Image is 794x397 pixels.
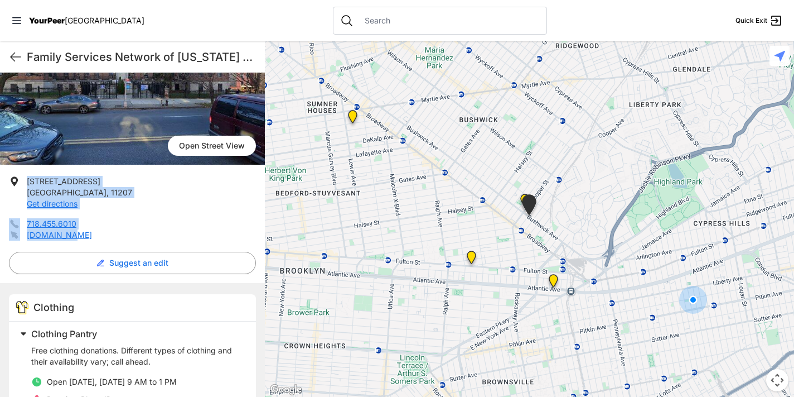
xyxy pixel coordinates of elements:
a: Quick Exit [735,14,783,27]
button: Suggest an edit [9,252,256,274]
div: You are here! [679,286,707,314]
input: Search [358,15,540,26]
a: Open this area in Google Maps (opens a new window) [268,382,304,397]
div: St Thomas Episcopal Church [518,194,532,212]
span: [STREET_ADDRESS] [27,176,100,186]
div: Location of CCBQ, Brooklyn [346,110,360,128]
a: Get directions [27,199,78,208]
button: Map camera controls [766,369,788,391]
span: YourPeer [29,16,65,25]
span: Clothing Pantry [31,328,97,339]
span: Clothing [33,302,74,313]
span: 11207 [111,188,132,197]
a: Open Street View [168,136,256,156]
span: , [106,188,109,197]
span: [GEOGRAPHIC_DATA] [27,188,106,197]
h1: Family Services Network of [US_STATE] (FSNNY) [27,49,256,65]
span: [GEOGRAPHIC_DATA] [65,16,144,25]
div: The Gathering Place Drop-in Center [546,274,560,292]
img: Google [268,382,304,397]
a: 718.455.6010 [27,219,76,228]
div: Bushwick/North Brooklyn [520,194,539,219]
span: Open [DATE], [DATE] 9 AM to 1 PM [47,377,177,386]
p: Free clothing donations. Different types of clothing and their availability vary; call ahead. [31,345,243,367]
a: YourPeer[GEOGRAPHIC_DATA] [29,17,144,24]
div: SuperPantry [464,251,478,269]
span: Quick Exit [735,16,767,25]
span: Suggest an edit [109,257,168,269]
a: [DOMAIN_NAME] [27,230,92,240]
